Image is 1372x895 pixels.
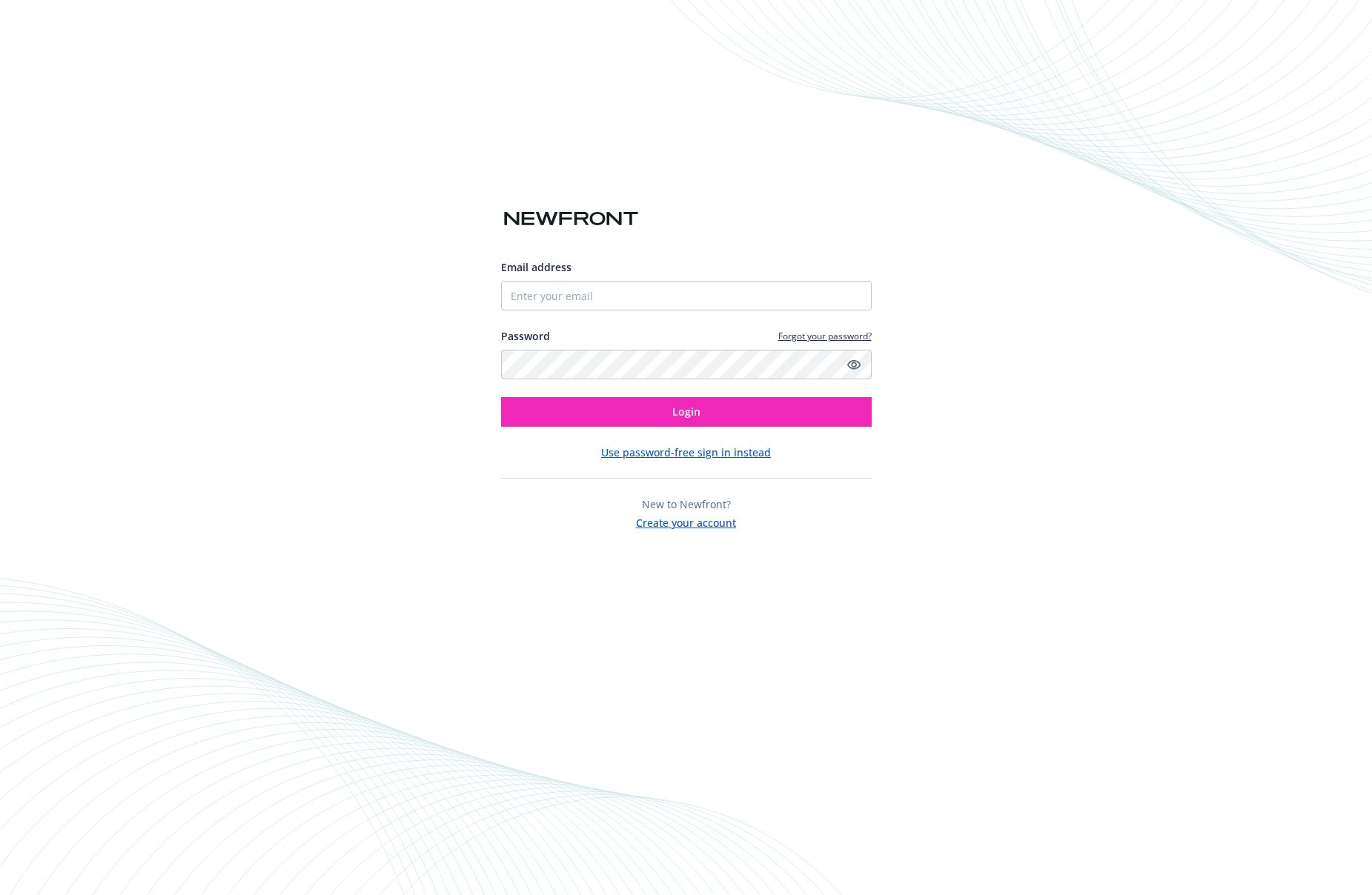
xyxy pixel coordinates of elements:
[636,512,736,530] button: Create your account
[672,405,700,419] span: Login
[501,350,872,379] input: Enter your password
[642,497,731,511] span: New to Newfront?
[501,260,571,274] span: Email address
[501,397,872,427] button: Login
[778,330,872,342] a: Forgot your password?
[601,445,771,460] button: Use password-free sign in instead
[501,281,872,310] input: Enter your email
[501,206,641,232] img: Newfront logo
[501,328,550,344] label: Password
[845,356,863,373] a: Show password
